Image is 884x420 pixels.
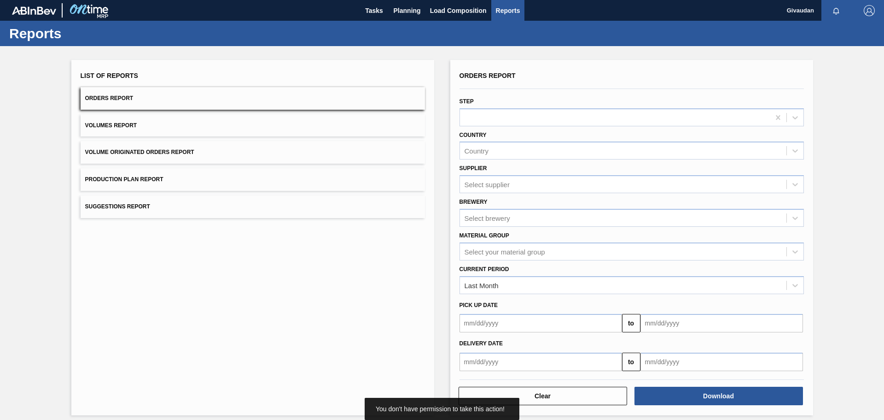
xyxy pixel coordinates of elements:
[85,122,137,129] span: Volumes Report
[634,387,803,405] button: Download
[459,132,487,138] label: Country
[459,72,516,79] span: Orders Report
[459,232,509,239] label: Material Group
[81,195,425,218] button: Suggestions Report
[459,340,503,347] span: Delivery Date
[9,28,173,39] h1: Reports
[394,5,421,16] span: Planning
[364,5,384,16] span: Tasks
[465,281,499,289] div: Last Month
[459,266,509,272] label: Current Period
[85,176,163,183] span: Production Plan Report
[459,165,487,172] label: Supplier
[85,203,150,210] span: Suggestions Report
[12,6,56,15] img: TNhmsLtSVTkK8tSr43FrP2fwEKptu5GPRR3wAAAABJRU5ErkJggg==
[459,314,622,332] input: mm/dd/yyyy
[81,168,425,191] button: Production Plan Report
[465,214,510,222] div: Select brewery
[465,181,510,189] div: Select supplier
[465,248,545,255] div: Select your material group
[496,5,520,16] span: Reports
[640,353,803,371] input: mm/dd/yyyy
[640,314,803,332] input: mm/dd/yyyy
[85,95,134,101] span: Orders Report
[459,302,498,308] span: Pick up Date
[81,114,425,137] button: Volumes Report
[821,4,851,17] button: Notifications
[622,353,640,371] button: to
[81,72,138,79] span: List of Reports
[85,149,194,155] span: Volume Originated Orders Report
[430,5,487,16] span: Load Composition
[459,387,627,405] button: Clear
[376,405,505,413] span: You don't have permission to take this action!
[81,87,425,110] button: Orders Report
[622,314,640,332] button: to
[81,141,425,164] button: Volume Originated Orders Report
[465,147,489,155] div: Country
[864,5,875,16] img: Logout
[459,199,488,205] label: Brewery
[459,353,622,371] input: mm/dd/yyyy
[459,98,474,105] label: Step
